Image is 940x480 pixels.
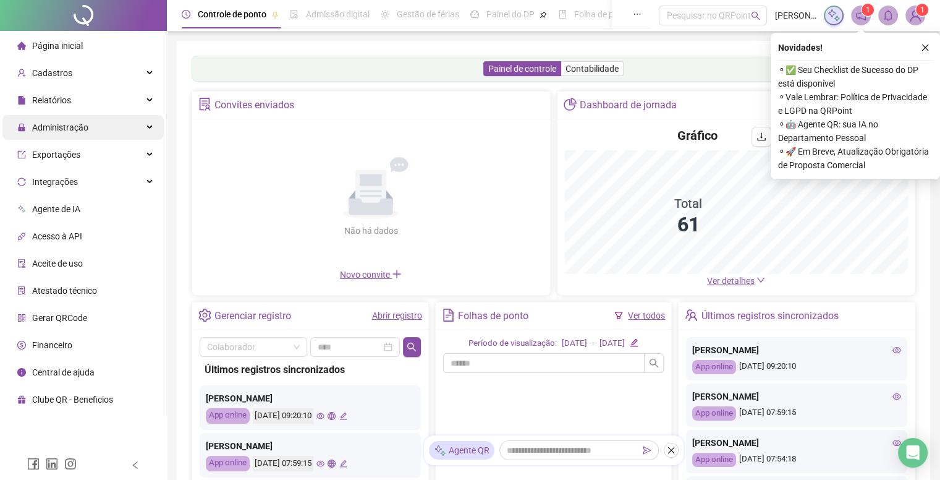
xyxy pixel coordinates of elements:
[429,441,494,460] div: Agente QR
[392,269,402,279] span: plus
[707,276,765,286] a: Ver detalhes down
[205,362,416,377] div: Últimos registros sincronizados
[32,395,113,405] span: Clube QR - Beneficios
[17,41,26,50] span: home
[316,460,324,468] span: eye
[692,390,901,403] div: [PERSON_NAME]
[214,95,294,116] div: Convites enviados
[916,4,928,16] sup: Atualize o seu contato no menu Meus Dados
[692,406,736,421] div: App online
[64,458,77,470] span: instagram
[633,10,641,19] span: ellipsis
[17,96,26,105] span: file
[32,95,71,105] span: Relatórios
[17,368,26,377] span: info-circle
[883,10,894,21] span: bell
[892,392,901,401] span: eye
[692,360,736,374] div: App online
[198,9,266,19] span: Controle de ponto
[316,412,324,420] span: eye
[692,406,901,421] div: [DATE] 07:59:15
[434,444,446,457] img: sparkle-icon.fc2bf0ac1784a2077858766a79e2daf3.svg
[17,123,26,132] span: lock
[778,41,823,54] span: Novidades !
[756,276,765,285] span: down
[206,408,250,424] div: App online
[407,342,417,352] span: search
[778,63,933,90] span: ⚬ ✅ Seu Checklist de Sucesso do DP está disponível
[253,456,313,471] div: [DATE] 07:59:15
[46,458,58,470] span: linkedin
[892,439,901,447] span: eye
[339,412,347,420] span: edit
[614,311,623,320] span: filter
[131,461,140,469] span: left
[756,132,766,142] span: download
[599,337,625,350] div: [DATE]
[458,306,528,327] div: Folhas de ponto
[27,458,40,470] span: facebook
[667,446,675,455] span: close
[328,412,336,420] span: global
[214,306,291,327] div: Gerenciar registro
[17,232,26,241] span: api
[198,98,211,111] span: solution
[17,69,26,77] span: user-add
[17,314,26,322] span: qrcode
[778,90,933,118] span: ⚬ Vale Lembrar: Política de Privacidade e LGPD na QRPoint
[906,6,925,25] img: 56870
[206,392,415,405] div: [PERSON_NAME]
[920,6,925,14] span: 1
[17,395,26,404] span: gift
[372,311,422,320] a: Abrir registro
[677,127,718,144] h4: Gráfico
[206,456,250,471] div: App online
[892,346,901,354] span: eye
[468,337,557,350] div: Período de visualização:
[290,10,299,19] span: file-done
[778,118,933,145] span: ⚬ 🤖 Agente QR: sua IA no Departamento Pessoal
[692,453,736,467] div: App online
[32,68,72,78] span: Cadastros
[17,178,26,186] span: sync
[921,43,929,52] span: close
[558,10,567,19] span: book
[592,337,595,350] div: -
[564,98,577,111] span: pie-chart
[692,360,901,374] div: [DATE] 09:20:10
[778,145,933,172] span: ⚬ 🚀 Em Breve, Atualização Obrigatória de Proposta Comercial
[182,10,190,19] span: clock-circle
[397,9,459,19] span: Gestão de férias
[701,306,839,327] div: Últimos registros sincronizados
[692,453,901,467] div: [DATE] 07:54:18
[206,439,415,453] div: [PERSON_NAME]
[32,231,82,241] span: Acesso à API
[339,460,347,468] span: edit
[751,11,760,20] span: search
[488,64,556,74] span: Painel de controle
[774,9,816,22] span: [PERSON_NAME]
[862,4,874,16] sup: 1
[306,9,370,19] span: Admissão digital
[866,6,870,14] span: 1
[32,367,95,377] span: Central de ajuda
[562,337,587,350] div: [DATE]
[271,11,279,19] span: pushpin
[692,343,901,357] div: [PERSON_NAME]
[17,259,26,268] span: audit
[486,9,535,19] span: Painel do DP
[328,460,336,468] span: global
[32,313,87,323] span: Gerar QRCode
[340,270,402,280] span: Novo convite
[540,11,547,19] span: pushpin
[32,150,80,160] span: Exportações
[898,438,928,468] div: Open Intercom Messenger
[649,358,659,368] span: search
[32,204,80,214] span: Agente de IA
[685,309,698,322] span: team
[17,150,26,159] span: export
[32,340,72,350] span: Financeiro
[470,10,479,19] span: dashboard
[565,64,619,74] span: Contabilidade
[32,41,83,51] span: Página inicial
